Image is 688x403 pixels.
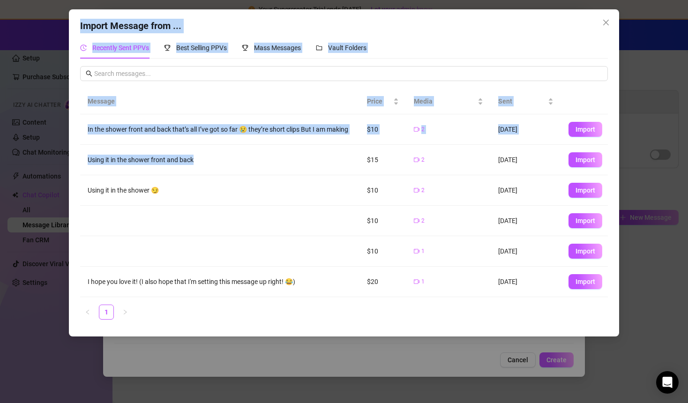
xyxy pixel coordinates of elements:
[80,305,95,320] li: Previous Page
[421,125,425,134] span: 2
[328,44,366,52] span: Vault Folders
[359,89,406,114] th: Price
[598,15,613,30] button: Close
[118,305,133,320] button: right
[421,156,425,164] span: 2
[568,274,602,289] button: Import
[359,114,406,145] td: $10
[80,305,95,320] button: left
[122,309,128,315] span: right
[92,44,149,52] span: Recently Sent PPVs
[414,157,419,163] span: video-camera
[359,236,406,267] td: $10
[568,183,602,198] button: Import
[88,155,352,165] div: Using it in the shower front and back
[414,96,476,106] span: Media
[414,218,419,224] span: video-camera
[94,68,602,79] input: Search messages...
[406,89,491,114] th: Media
[568,152,602,167] button: Import
[359,267,406,297] td: $20
[99,305,113,319] a: 1
[367,96,391,106] span: Price
[576,187,595,194] span: Import
[421,216,425,225] span: 2
[359,206,406,236] td: $10
[498,96,546,106] span: Sent
[99,305,114,320] li: 1
[254,44,301,52] span: Mass Messages
[85,309,90,315] span: left
[602,19,610,26] span: close
[359,145,406,175] td: $15
[656,371,679,394] div: Open Intercom Messenger
[491,175,561,206] td: [DATE]
[242,45,248,51] span: trophy
[414,127,419,132] span: video-camera
[568,213,602,228] button: Import
[491,236,561,267] td: [DATE]
[568,244,602,259] button: Import
[316,45,322,51] span: folder
[80,45,87,51] span: history
[176,44,227,52] span: Best Selling PPVs
[576,156,595,164] span: Import
[88,276,352,287] div: I hope you love it! (I also hope that I'm setting this message up right! 😂)
[359,175,406,206] td: $10
[414,279,419,284] span: video-camera
[576,126,595,133] span: Import
[414,187,419,193] span: video-camera
[118,305,133,320] li: Next Page
[80,89,359,114] th: Message
[80,20,181,31] span: Import Message from ...
[421,247,425,256] span: 1
[576,217,595,224] span: Import
[491,206,561,236] td: [DATE]
[568,122,602,137] button: Import
[88,124,352,134] div: In the shower front and back that’s all I’ve got so far 😢 they’re short clips But I am making
[491,267,561,297] td: [DATE]
[491,145,561,175] td: [DATE]
[576,247,595,255] span: Import
[598,19,613,26] span: Close
[491,114,561,145] td: [DATE]
[421,186,425,195] span: 2
[88,185,352,195] div: Using it in the shower 😏
[576,278,595,285] span: Import
[86,70,92,77] span: search
[164,45,171,51] span: trophy
[421,277,425,286] span: 1
[414,248,419,254] span: video-camera
[491,89,561,114] th: Sent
